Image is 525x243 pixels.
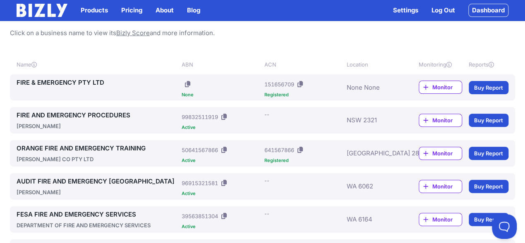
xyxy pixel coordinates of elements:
[347,210,405,229] div: WA 6164
[182,146,218,154] div: 50641567866
[264,210,269,218] div: --
[264,80,294,88] div: 151656709
[10,28,515,38] p: Click on a business name to view its and more information.
[182,224,261,229] div: Active
[419,81,462,94] a: Monitor
[17,110,178,120] a: FIRE AND EMERGENCY PROCEDURES
[264,158,344,163] div: Registered
[17,188,178,196] div: [PERSON_NAME]
[17,143,178,153] a: ORANGE FIRE AND EMERGENCY TRAINING
[156,5,174,15] a: About
[116,29,150,37] a: Bizly Score
[432,5,455,15] a: Log Out
[182,158,261,163] div: Active
[432,215,462,224] span: Monitor
[419,114,462,127] a: Monitor
[182,60,261,69] div: ABN
[182,125,261,130] div: Active
[17,221,178,229] div: DEPARTMENT OF FIRE AND EMERGENCY SERVICES
[182,212,218,220] div: 39563851304
[469,60,508,69] div: Reports
[264,146,294,154] div: 641567866
[469,147,508,160] a: Buy Report
[17,78,178,88] a: FIRE & EMERGENCY PTY LTD
[469,114,508,127] a: Buy Report
[264,110,269,119] div: --
[187,5,200,15] a: Blog
[393,5,418,15] a: Settings
[419,60,462,69] div: Monitoring
[264,60,344,69] div: ACN
[419,180,462,193] a: Monitor
[469,180,508,193] a: Buy Report
[419,147,462,160] a: Monitor
[432,116,462,124] span: Monitor
[432,182,462,191] span: Monitor
[492,214,517,239] iframe: Toggle Customer Support
[469,213,508,226] a: Buy Report
[419,213,462,226] a: Monitor
[182,113,218,121] div: 99832511919
[182,93,261,97] div: None
[182,179,218,187] div: 96915321581
[264,93,344,97] div: Registered
[17,155,178,163] div: [PERSON_NAME] CO PTY LTD
[17,122,178,130] div: [PERSON_NAME]
[432,149,462,157] span: Monitor
[17,60,178,69] div: Name
[182,191,261,196] div: Active
[264,176,269,185] div: --
[17,176,178,186] a: AUDIT FIRE AND EMERGENCY [GEOGRAPHIC_DATA]
[432,83,462,91] span: Monitor
[347,78,405,97] div: None None
[121,5,142,15] a: Pricing
[347,143,405,163] div: [GEOGRAPHIC_DATA] 2800
[347,176,405,196] div: WA 6062
[347,60,405,69] div: Location
[468,4,508,17] a: Dashboard
[469,81,508,94] a: Buy Report
[81,5,108,15] button: Products
[17,210,178,219] a: FESA FIRE AND EMERGENCY SERVICES
[347,110,405,130] div: NSW 2321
